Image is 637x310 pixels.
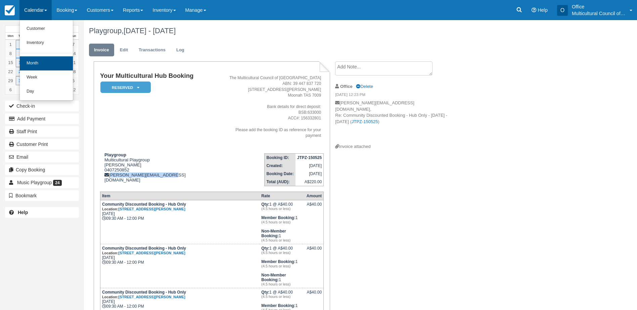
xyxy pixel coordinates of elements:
a: 15 [5,58,16,67]
em: (4.5 hours or less) [261,295,301,299]
strong: Qty [261,246,269,251]
strong: Qty [261,202,269,207]
td: A$220.00 [295,178,324,186]
img: checkfront-main-nav-mini-logo.png [5,5,15,15]
i: Help [532,8,536,12]
p: [PERSON_NAME][EMAIL_ADDRESS][DOMAIN_NAME], Re: Community Discounted Booking - Hub Only - [DATE] -... [335,100,448,144]
a: Week [20,70,73,85]
a: 6 [5,85,16,94]
td: 1 @ A$40.00 1 1 [260,244,303,288]
th: Booking Date: [265,170,295,178]
a: Reserved [100,81,148,94]
a: 9 [16,49,26,58]
small: Location: [102,295,185,299]
button: Copy Booking [5,164,79,175]
th: Created: [265,162,295,170]
strong: Community Discounted Booking - Hub Only [102,290,186,299]
td: [DATE] 09:30 AM - 12:00 PM [100,200,260,244]
em: (4.5 hours or less) [261,220,301,224]
address: The Multicultural Council of [GEOGRAPHIC_DATA] ABN: 39 447 837 720 [STREET_ADDRESS][PERSON_NAME] ... [221,75,321,139]
em: (4.5 hours or less) [261,251,301,255]
th: Mon [5,33,16,40]
a: Help [5,207,79,218]
a: 14 [68,49,79,58]
div: Invoice attached [335,144,448,150]
th: Amount [303,192,324,200]
a: 5 [68,76,79,85]
strong: Member Booking [261,259,295,264]
a: Customer [20,22,73,36]
a: 16 [16,58,26,67]
th: Tue [16,33,26,40]
a: Delete [356,84,373,89]
strong: Playgroup [104,152,126,157]
strong: Qty [261,290,269,295]
button: Check-in [5,101,79,111]
a: Transactions [134,44,171,57]
span: Music Playgroup [17,180,52,185]
strong: Member Booking [261,215,295,220]
small: Location: [102,207,185,211]
a: [STREET_ADDRESS][PERSON_NAME] [119,207,185,211]
div: A$40.00 [304,290,322,300]
span: Help [538,7,548,13]
a: 7 [16,85,26,94]
th: Rate [260,192,303,200]
a: 21 [68,58,79,67]
div: A$40.00 [304,202,322,212]
th: Total (AUD): [265,178,295,186]
a: 7 [68,40,79,49]
em: (4.5 hours or less) [261,282,301,286]
div: Multicultural Playgroup [PERSON_NAME] 0407250852 [PERSON_NAME][EMAIL_ADDRESS][DOMAIN_NAME] [100,152,219,183]
button: Email [5,152,79,162]
a: 23 [16,67,26,76]
a: 29 [5,76,16,85]
a: Log [171,44,189,57]
a: 2 [16,40,26,49]
a: 30 [16,76,26,85]
td: 1 @ A$40.00 1 1 [260,200,303,244]
button: Bookmark [5,190,79,201]
em: (4.5 hours or less) [261,238,301,242]
p: Office [572,3,626,10]
b: Help [18,210,28,215]
a: JTPZ-150525 [352,119,378,124]
td: [DATE] 09:30 AM - 12:00 PM [100,244,260,288]
a: Music Playgroup 24 [5,177,79,188]
strong: Community Discounted Booking - Hub Only [102,202,186,211]
span: [DATE] - [DATE] [124,27,176,35]
h1: Your Multicultural Hub Booking [100,72,219,80]
a: Month [20,56,73,70]
em: Reserved [100,82,151,93]
td: [DATE] [295,170,324,178]
a: 1 [5,40,16,49]
td: [DATE] [295,162,324,170]
strong: Member Booking [261,303,295,308]
a: 12 [68,85,79,94]
a: Customer Print [5,139,79,150]
a: Staff Print [5,126,79,137]
em: [DATE] 12:23 PM [335,92,448,99]
small: Location: [102,251,185,255]
a: [STREET_ADDRESS][PERSON_NAME] [119,295,185,299]
a: 28 [68,67,79,76]
strong: Non-Member Booking [261,229,286,238]
a: Invoice [89,44,114,57]
a: 22 [5,67,16,76]
th: Sun [68,33,79,40]
a: Edit [115,44,133,57]
div: O [557,5,568,16]
p: Multicultural Council of [GEOGRAPHIC_DATA] [572,10,626,17]
strong: Office [340,84,353,89]
th: Item [100,192,260,200]
a: [STREET_ADDRESS][PERSON_NAME] [119,251,185,255]
ul: Calendar [19,20,73,101]
a: Day [20,85,73,99]
strong: Non-Member Booking [261,273,286,282]
strong: Community Discounted Booking - Hub Only [102,246,186,255]
button: Add Payment [5,113,79,124]
strong: JTPZ-150525 [297,155,322,160]
em: (4.5 hours or less) [261,264,301,268]
a: 8 [5,49,16,58]
span: 24 [53,180,61,186]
